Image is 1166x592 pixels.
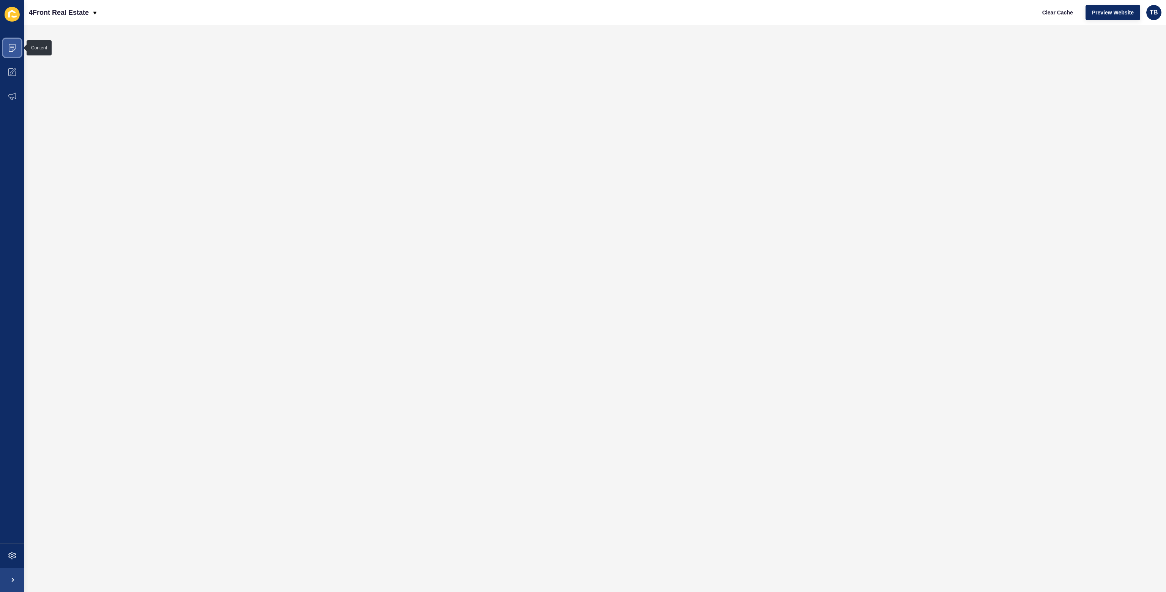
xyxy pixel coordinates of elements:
button: Clear Cache [1036,5,1079,20]
span: Preview Website [1092,9,1134,16]
span: TB [1150,9,1158,16]
div: Content [31,45,47,51]
span: Clear Cache [1042,9,1073,16]
p: 4Front Real Estate [29,3,89,22]
button: Preview Website [1086,5,1140,20]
